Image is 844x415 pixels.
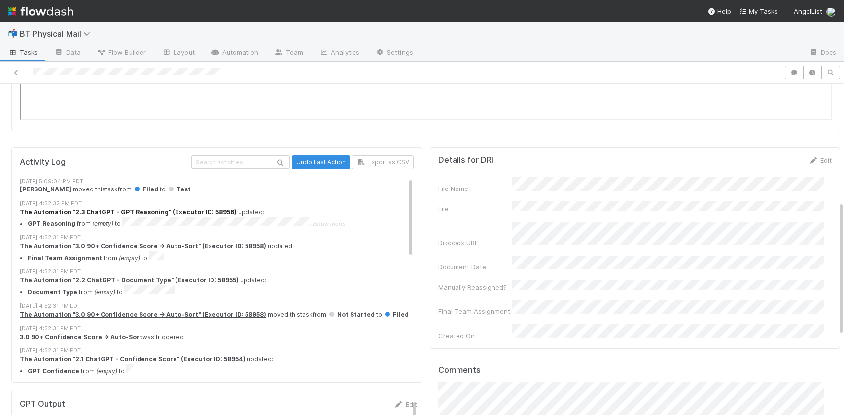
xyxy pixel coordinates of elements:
[20,276,239,284] a: The Automation "2.2 ChatGPT - Document Type" (Executor ID: 58955)
[20,302,421,310] div: [DATE] 4:52:31 PM EDT
[438,238,512,248] div: Dropbox URL
[20,233,421,242] div: [DATE] 4:52:31 PM EDT
[203,45,266,61] a: Automation
[20,185,421,194] div: moved this task from to
[826,7,836,17] img: avatar_bbb6177a-485e-445a-ba71-b3b7d77eb495.png
[739,7,778,15] span: My Tasks
[438,365,832,375] h5: Comments
[20,186,71,193] strong: [PERSON_NAME]
[20,177,421,186] div: [DATE] 5:09:04 PM EDT
[167,186,191,193] span: Test
[28,254,102,262] strong: Final Team Assignment
[20,333,421,341] div: was triggered
[311,45,367,61] a: Analytics
[96,367,117,375] em: (empty)
[438,184,512,193] div: File Name
[46,45,89,61] a: Data
[328,311,375,318] span: Not Started
[20,208,421,228] div: updated:
[20,242,421,263] div: updated:
[191,155,290,169] input: Search activities...
[20,355,246,363] a: The Automation "2.1 ChatGPT - Confidence Score" (Executor ID: 58954)
[28,364,421,376] li: from to
[92,220,113,227] em: (empty)
[8,47,38,57] span: Tasks
[384,311,409,318] span: Filed
[438,282,512,292] div: Manually Reassigned?
[94,288,115,296] em: (empty)
[438,204,512,214] div: File
[394,400,417,408] a: Edit
[438,155,493,165] h5: Details for DRI
[292,155,350,169] button: Undo Last Action
[438,262,512,272] div: Document Date
[28,251,421,263] li: from to
[707,6,731,16] div: Help
[28,220,75,227] strong: GPT Reasoning
[89,45,154,61] a: Flow Builder
[739,6,778,16] a: My Tasks
[20,310,421,319] div: moved this task from to
[20,346,421,355] div: [DATE] 4:52:31 PM EDT
[794,7,822,15] span: AngelList
[20,157,189,167] h5: Activity Log
[20,208,237,216] a: The Automation "2.3 ChatGPT - GPT Reasoning" (Executor ID: 58956)
[20,399,65,409] h5: GPT Output
[20,29,95,38] span: BT Physical Mail
[28,285,421,297] li: from to
[133,186,158,193] span: Filed
[119,254,140,262] em: (empty)
[28,217,421,228] summary: GPT Reasoning from (empty) to (show more)
[154,45,203,61] a: Layout
[809,156,832,164] a: Edit
[20,311,266,318] a: The Automation "3.0 90+ Confidence Score -> Auto-Sort" (Executor ID: 58958)
[20,276,421,297] div: updated:
[20,267,421,276] div: [DATE] 4:52:31 PM EDT
[20,324,421,333] div: [DATE] 4:52:31 PM EDT
[367,45,421,61] a: Settings
[20,199,421,208] div: [DATE] 4:52:32 PM EDT
[352,155,414,169] button: Export as CSV
[20,333,142,340] a: 3.0 90+ Confidence Score -> Auto-Sort
[28,288,77,296] strong: Document Type
[97,47,146,57] span: Flow Builder
[20,355,421,376] div: updated:
[8,29,18,38] span: 📬
[313,221,346,227] span: (show more)
[438,331,512,340] div: Created On
[801,45,844,61] a: Docs
[20,242,266,250] a: The Automation "3.0 90+ Confidence Score -> Auto-Sort" (Executor ID: 58958)
[438,306,512,316] div: Final Team Assignment
[266,45,311,61] a: Team
[28,367,79,375] strong: GPT Confidence
[8,3,73,20] img: logo-inverted-e16ddd16eac7371096b0.svg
